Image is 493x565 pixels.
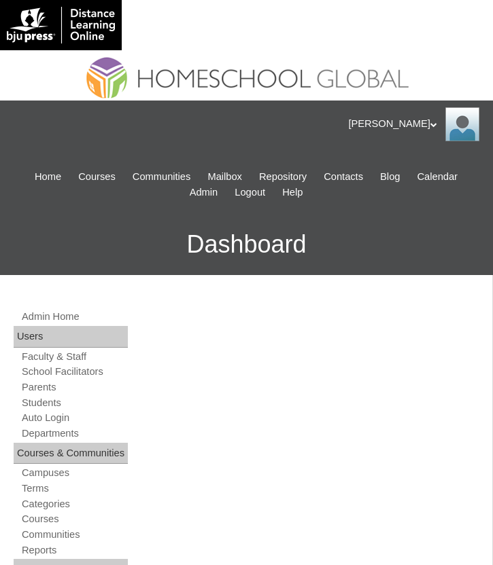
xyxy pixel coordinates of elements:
a: Students [20,397,128,409]
a: Home [28,169,68,185]
a: Terms [20,482,128,495]
div: Courses & Communities [14,443,128,464]
span: Blog [380,169,400,185]
span: Mailbox [207,169,242,185]
span: Courses [78,169,116,185]
span: Calendar [418,169,458,185]
a: Mailbox [201,169,249,185]
a: Calendar [411,169,464,185]
a: School Facilitators [20,365,128,378]
span: Help [282,185,303,200]
a: Logout [228,185,272,200]
a: Faculty & Staff [20,350,128,363]
a: Blog [373,169,407,185]
span: Home [35,169,61,185]
img: logo-white.png [7,7,115,43]
a: Categories [20,498,128,511]
a: Courses [20,513,128,526]
a: Repository [252,169,313,185]
a: Departments [20,427,128,440]
a: Auto Login [20,412,128,424]
img: logo2.png [67,50,426,99]
a: Parents [20,381,128,394]
a: Courses [71,169,122,185]
div: Users [14,326,128,348]
a: Contacts [317,169,370,185]
span: Logout [235,185,265,200]
a: Admin [183,185,225,200]
a: Communities [126,169,198,185]
div: [PERSON_NAME] [14,107,479,141]
a: Reports [20,544,128,557]
img: Anna Beltran [445,107,479,141]
span: Repository [259,169,307,185]
a: Help [275,185,309,200]
span: Contacts [324,169,363,185]
a: Admin Home [20,310,128,323]
a: Communities [20,528,128,541]
span: Admin [190,185,218,200]
h3: Dashboard [7,214,486,275]
a: Campuses [20,467,128,479]
span: Communities [133,169,191,185]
